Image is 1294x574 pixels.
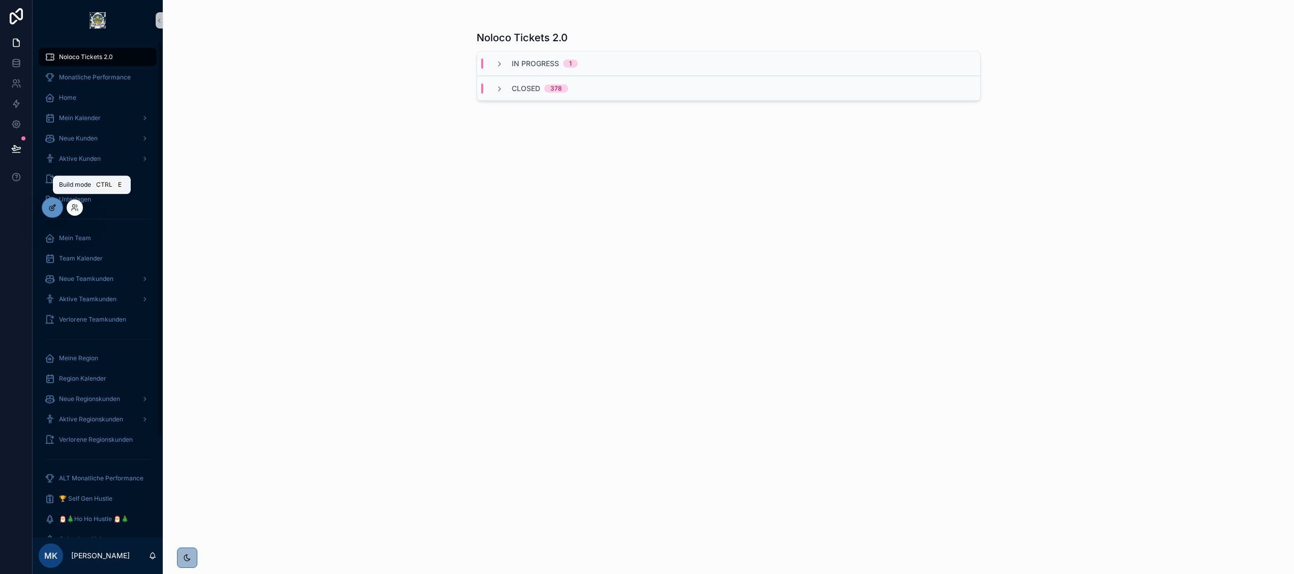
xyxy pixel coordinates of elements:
span: Mein Team [59,234,91,242]
h1: Noloco Tickets 2.0 [477,31,568,45]
a: Neue Regionskunden [39,390,157,408]
span: [PERSON_NAME] [59,175,108,183]
a: Verlorene Teamkunden [39,310,157,329]
span: ALT Monatliche Performance [59,474,143,482]
a: Aktive Regionskunden [39,410,157,428]
p: [PERSON_NAME] [71,551,130,561]
a: Calendar - Noloco [39,530,157,549]
span: Verlorene Teamkunden [59,315,126,324]
span: In Progress [512,59,559,69]
a: 🎅🎄Ho Ho Hustle 🎅🎄 [39,510,157,528]
a: 🏆 Self Gen Hustle [39,490,157,508]
span: Home [59,94,76,102]
a: Mein Kalender [39,109,157,127]
span: E [115,181,124,189]
a: ALT Monatliche Performance [39,469,157,487]
div: 1 [569,60,572,68]
a: Aktive Teamkunden [39,290,157,308]
a: Noloco Tickets 2.0 [39,48,157,66]
a: Neue Teamkunden [39,270,157,288]
a: Unterlagen [39,190,157,209]
a: Verlorene Regionskunden [39,430,157,449]
span: Noloco Tickets 2.0 [59,53,113,61]
span: Aktive Regionskunden [59,415,123,423]
span: Closed [512,83,540,94]
a: Aktive Kunden [39,150,157,168]
a: Home [39,89,157,107]
a: Neue Kunden [39,129,157,148]
span: Calendar - Noloco [59,535,112,543]
a: Mein Team [39,229,157,247]
span: Unterlagen [59,195,91,204]
span: Build mode [59,181,91,189]
div: 378 [550,84,562,93]
span: Monatliche Performance [59,73,131,81]
a: Monatliche Performance [39,68,157,87]
span: Meine Region [59,354,98,362]
span: Neue Kunden [59,134,98,142]
a: Team Kalender [39,249,157,268]
span: Region Kalender [59,375,106,383]
span: Team Kalender [59,254,103,263]
a: [PERSON_NAME] [39,170,157,188]
span: Aktive Kunden [59,155,101,163]
span: Verlorene Regionskunden [59,436,133,444]
span: 🏆 Self Gen Hustle [59,495,112,503]
span: 🎅🎄Ho Ho Hustle 🎅🎄 [59,515,129,523]
span: Neue Regionskunden [59,395,120,403]
a: Region Kalender [39,369,157,388]
span: Aktive Teamkunden [59,295,116,303]
img: App logo [90,12,106,28]
div: scrollable content [33,41,163,537]
span: MK [44,550,57,562]
span: Ctrl [95,180,113,190]
span: Neue Teamkunden [59,275,113,283]
a: Meine Region [39,349,157,367]
span: Mein Kalender [59,114,101,122]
